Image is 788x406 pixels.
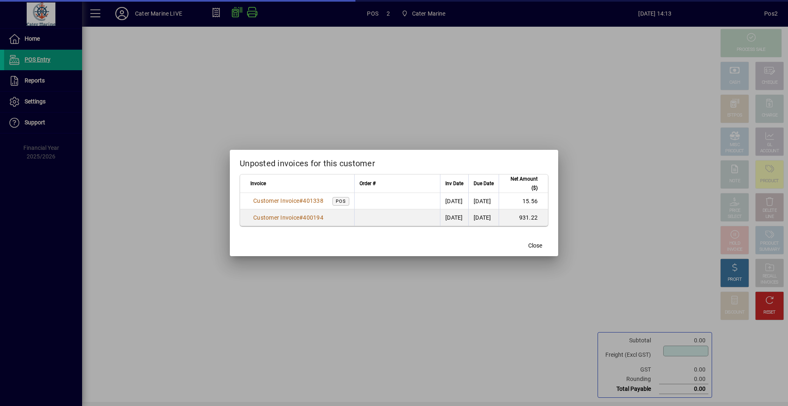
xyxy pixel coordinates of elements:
[299,197,303,204] span: #
[499,209,548,226] td: 931.22
[303,197,323,204] span: 401338
[445,179,463,188] span: Inv Date
[440,193,468,209] td: [DATE]
[474,179,494,188] span: Due Date
[504,174,538,193] span: Net Amount ($)
[499,193,548,209] td: 15.56
[468,193,499,209] td: [DATE]
[250,179,266,188] span: Invoice
[468,209,499,226] td: [DATE]
[250,213,326,222] a: Customer Invoice#400194
[253,197,299,204] span: Customer Invoice
[336,199,346,204] span: POS
[299,214,303,221] span: #
[440,209,468,226] td: [DATE]
[303,214,323,221] span: 400194
[360,179,376,188] span: Order #
[230,150,558,174] h2: Unposted invoices for this customer
[250,196,326,205] a: Customer Invoice#401338
[522,238,548,253] button: Close
[528,241,542,250] span: Close
[253,214,299,221] span: Customer Invoice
